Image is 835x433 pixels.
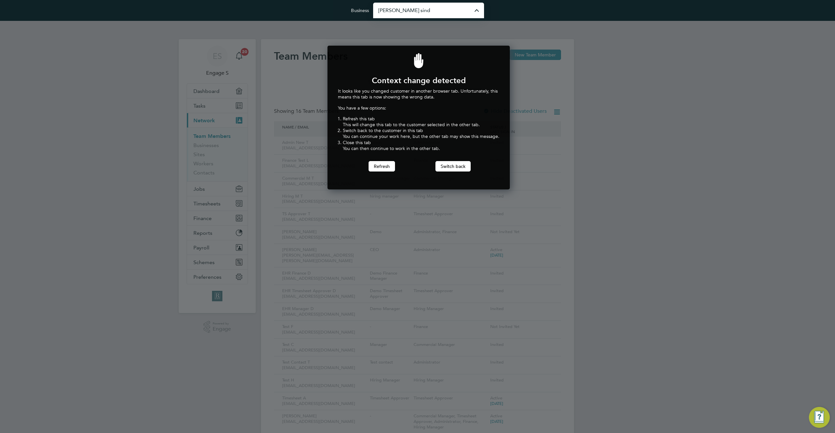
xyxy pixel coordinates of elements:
[338,88,499,100] p: It looks like you changed customer in another browser tab. Unfortunately, this means this tab is ...
[343,127,499,139] li: Switch back to the customer in this tab You can continue your work here, but the other tab may sh...
[435,161,471,172] button: Switch back
[343,116,499,127] li: Refresh this tab This will change this tab to the customer selected in the other tab.
[351,7,369,13] label: Business
[343,140,499,151] li: Close this tab You can then continue to work in the other tab.
[338,105,499,111] p: You have a few options:
[809,407,830,428] button: Engage Resource Center
[369,161,395,172] button: Refresh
